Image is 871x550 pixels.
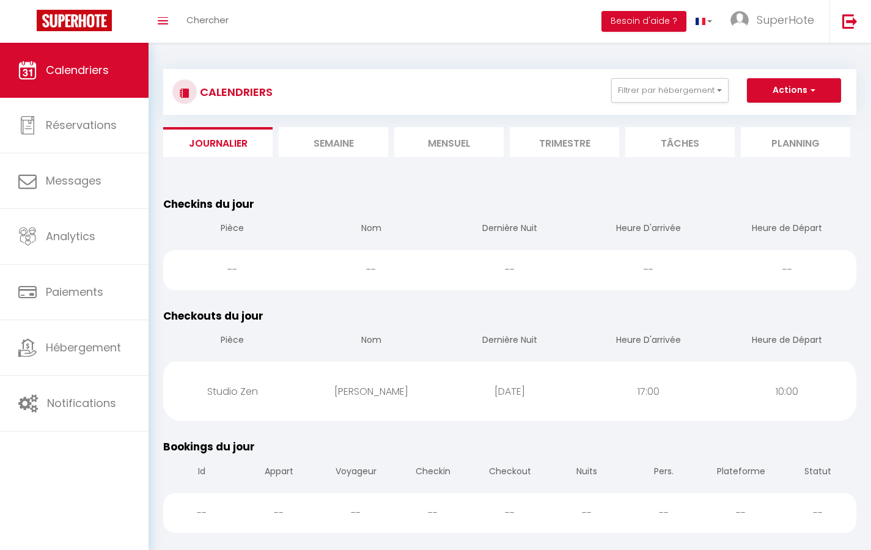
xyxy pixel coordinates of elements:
[186,13,229,26] span: Chercher
[302,212,441,247] th: Nom
[441,212,579,247] th: Dernière Nuit
[46,340,121,355] span: Hébergement
[302,324,441,359] th: Nom
[37,10,112,31] img: Super Booking
[548,455,625,490] th: Nuits
[240,493,317,533] div: --
[601,11,686,32] button: Besoin d'aide ?
[163,455,240,490] th: Id
[510,127,619,157] li: Trimestre
[718,324,856,359] th: Heure de Départ
[625,493,702,533] div: --
[718,250,856,290] div: --
[394,455,471,490] th: Checkin
[702,493,779,533] div: --
[548,493,625,533] div: --
[730,11,749,29] img: ...
[163,324,302,359] th: Pièce
[46,62,109,78] span: Calendriers
[47,395,116,411] span: Notifications
[441,250,579,290] div: --
[240,455,317,490] th: Appart
[317,455,394,490] th: Voyageur
[579,324,718,359] th: Heure D'arrivée
[779,455,856,490] th: Statut
[279,127,388,157] li: Semaine
[302,250,441,290] div: --
[163,372,302,411] div: Studio Zen
[163,212,302,247] th: Pièce
[10,5,46,42] button: Ouvrir le widget de chat LiveChat
[163,250,302,290] div: --
[163,493,240,533] div: --
[741,127,850,157] li: Planning
[718,212,856,247] th: Heure de Départ
[757,12,814,28] span: SuperHote
[163,127,273,157] li: Journalier
[842,13,858,29] img: logout
[441,324,579,359] th: Dernière Nuit
[163,439,255,454] span: Bookings du jour
[197,78,273,106] h3: CALENDRIERS
[579,250,718,290] div: --
[625,455,702,490] th: Pers.
[779,493,856,533] div: --
[611,78,729,103] button: Filtrer par hébergement
[302,372,441,411] div: [PERSON_NAME]
[163,197,254,211] span: Checkins du jour
[579,212,718,247] th: Heure D'arrivée
[471,455,548,490] th: Checkout
[579,372,718,411] div: 17:00
[625,127,735,157] li: Tâches
[46,284,103,299] span: Paiements
[163,309,263,323] span: Checkouts du jour
[747,78,841,103] button: Actions
[46,173,101,188] span: Messages
[471,493,548,533] div: --
[394,493,471,533] div: --
[46,117,117,133] span: Réservations
[702,455,779,490] th: Plateforme
[394,127,504,157] li: Mensuel
[317,493,394,533] div: --
[441,372,579,411] div: [DATE]
[46,229,95,244] span: Analytics
[718,372,856,411] div: 10:00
